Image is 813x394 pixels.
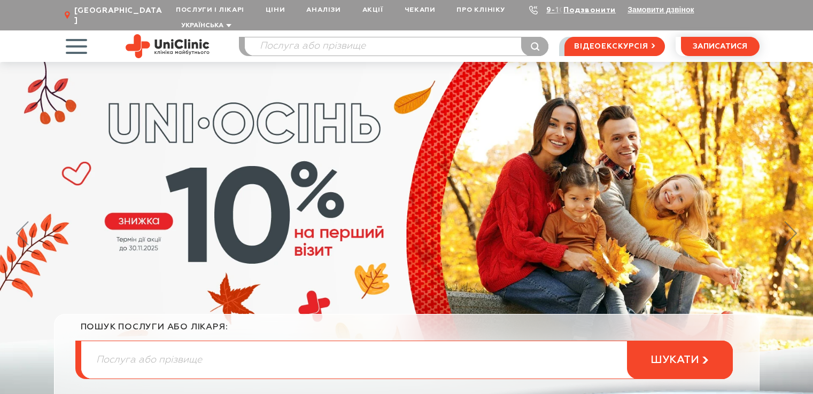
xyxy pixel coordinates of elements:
[126,34,210,58] img: Uniclinic
[563,6,616,14] a: Подзвонити
[651,353,699,367] span: шукати
[574,37,648,56] span: відеоекскурсія
[564,37,664,56] a: відеоекскурсія
[81,322,733,341] div: пошук послуги або лікаря:
[74,6,165,25] span: [GEOGRAPHIC_DATA]
[546,6,570,14] a: 9-103
[628,5,694,14] button: Замовити дзвінок
[245,37,548,56] input: Послуга або прізвище
[681,37,760,56] button: записатися
[627,341,733,379] button: шукати
[81,341,732,379] input: Послуга або прізвище
[179,22,231,30] button: Українська
[693,43,747,50] span: записатися
[181,22,223,29] span: Українська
